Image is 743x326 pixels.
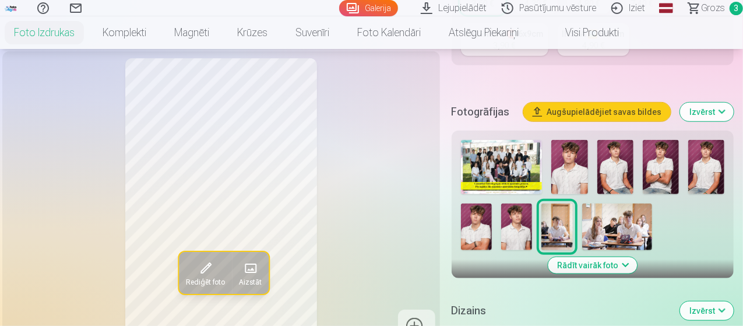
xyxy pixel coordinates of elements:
button: Rediģēt foto [179,252,232,294]
button: Izvērst [680,103,734,121]
span: 3 [730,2,743,15]
button: Izvērst [680,302,734,320]
h5: Dizains [452,303,671,319]
button: Aizstāt [232,252,269,294]
span: Rediģēt foto [186,278,225,287]
a: Magnēti [160,16,223,49]
a: Suvenīri [281,16,343,49]
button: Rādīt vairāk foto [548,257,637,274]
span: Grozs [701,1,725,15]
a: Atslēgu piekariņi [435,16,533,49]
a: Komplekti [89,16,160,49]
a: Krūzes [223,16,281,49]
h5: Fotogrāfijas [452,104,514,120]
span: Aizstāt [239,278,262,287]
a: Foto kalendāri [343,16,435,49]
a: Visi produkti [533,16,633,49]
button: Augšupielādējiet savas bildes [523,103,671,121]
img: /fa1 [5,5,17,12]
